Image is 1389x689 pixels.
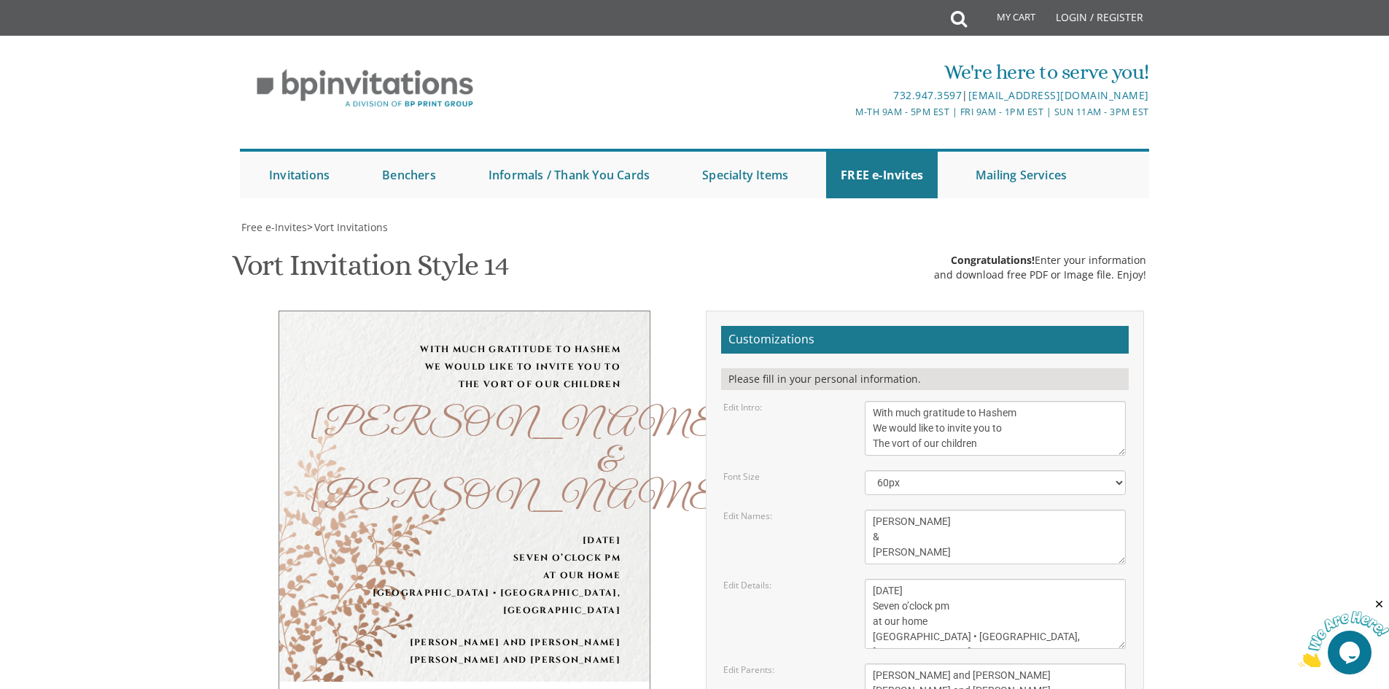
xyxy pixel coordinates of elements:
[232,249,509,292] h1: Vort Invitation Style 14
[544,104,1149,120] div: M-Th 9am - 5pm EST | Fri 9am - 1pm EST | Sun 11am - 3pm EST
[723,663,774,676] label: Edit Parents:
[367,152,451,198] a: Benchers
[934,268,1146,282] div: and download free PDF or Image file. Enjoy!
[240,220,307,234] a: Free e-Invites
[254,152,344,198] a: Invitations
[723,470,760,483] label: Font Size
[723,579,771,591] label: Edit Details:
[308,340,620,393] div: With much gratitude to Hashem We would like to invite you to The vort of our children
[893,88,962,102] a: 732.947.3597
[934,253,1146,268] div: Enter your information
[544,87,1149,104] div: |
[721,326,1129,354] h2: Customizations
[865,579,1126,649] textarea: [DATE] Seven o’clock pm at our home [GEOGRAPHIC_DATA] • [GEOGRAPHIC_DATA], [GEOGRAPHIC_DATA]
[308,634,620,669] div: [PERSON_NAME] and [PERSON_NAME] [PERSON_NAME] and [PERSON_NAME]
[865,510,1126,564] textarea: [PERSON_NAME] & [PERSON_NAME]
[544,58,1149,87] div: We're here to serve you!
[723,510,772,522] label: Edit Names:
[965,1,1046,38] a: My Cart
[474,152,664,198] a: Informals / Thank You Cards
[314,220,388,234] span: Vort Invitations
[723,401,762,413] label: Edit Intro:
[313,220,388,234] a: Vort Invitations
[307,220,388,234] span: >
[721,368,1129,390] div: Please fill in your personal information.
[308,408,620,517] div: [PERSON_NAME] & [PERSON_NAME]
[951,253,1035,267] span: Congratulations!
[308,532,620,619] div: [DATE] Seven o’clock pm at our home [GEOGRAPHIC_DATA] • [GEOGRAPHIC_DATA], [GEOGRAPHIC_DATA]
[826,152,938,198] a: FREE e-Invites
[240,58,490,119] img: BP Invitation Loft
[1299,598,1389,667] iframe: chat widget
[968,88,1149,102] a: [EMAIL_ADDRESS][DOMAIN_NAME]
[865,401,1126,456] textarea: With much gratitude to Hashem We would like to invite you to The vort of our children
[241,220,307,234] span: Free e-Invites
[688,152,803,198] a: Specialty Items
[961,152,1081,198] a: Mailing Services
